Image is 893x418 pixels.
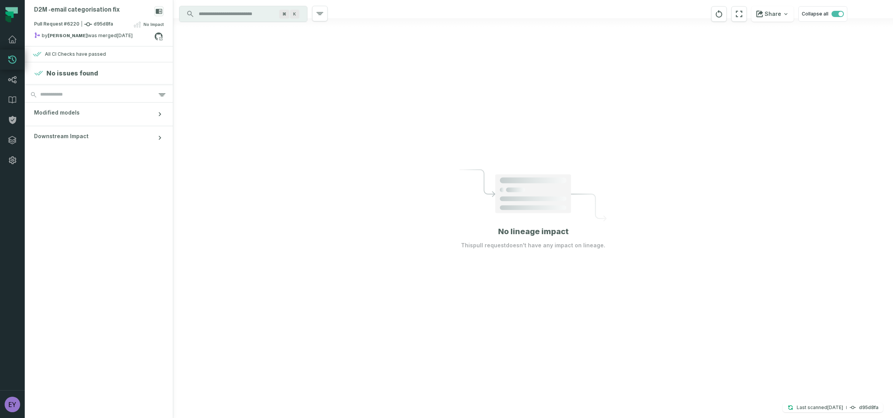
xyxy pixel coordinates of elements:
p: Last scanned [797,404,843,411]
button: Collapse all [798,6,847,22]
strong: Avi Shavit (ashavit30) [48,33,88,38]
button: Last scanned[DATE] 2:25:10 PMd95d8fa [783,403,883,412]
div: D2M - email categorisation fix [34,6,120,14]
relative-time: Sep 14, 2025, 2:21 PM GMT+3 [117,33,133,38]
span: Modified models [34,109,80,116]
h1: No lineage impact [498,226,569,237]
relative-time: Sep 14, 2025, 2:25 PM GMT+3 [827,404,843,410]
p: This pull request doesn't have any impact on lineage. [461,242,605,249]
div: All CI Checks have passed [45,51,106,57]
h4: d95d8fa [859,405,878,410]
button: Downstream Impact [25,126,173,149]
div: by was merged [34,32,154,41]
img: avatar of eyal [5,397,20,412]
button: Modified models [25,103,173,126]
span: Pull Request #6220 d95d8fa [34,21,113,28]
button: Share [751,6,794,22]
span: No Impact [143,21,164,27]
span: Press ⌘ + K to focus the search bar [279,10,289,19]
span: Press ⌘ + K to focus the search bar [290,10,299,19]
h4: No issues found [46,69,98,78]
a: View on github [154,31,164,41]
span: Downstream Impact [34,132,89,140]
